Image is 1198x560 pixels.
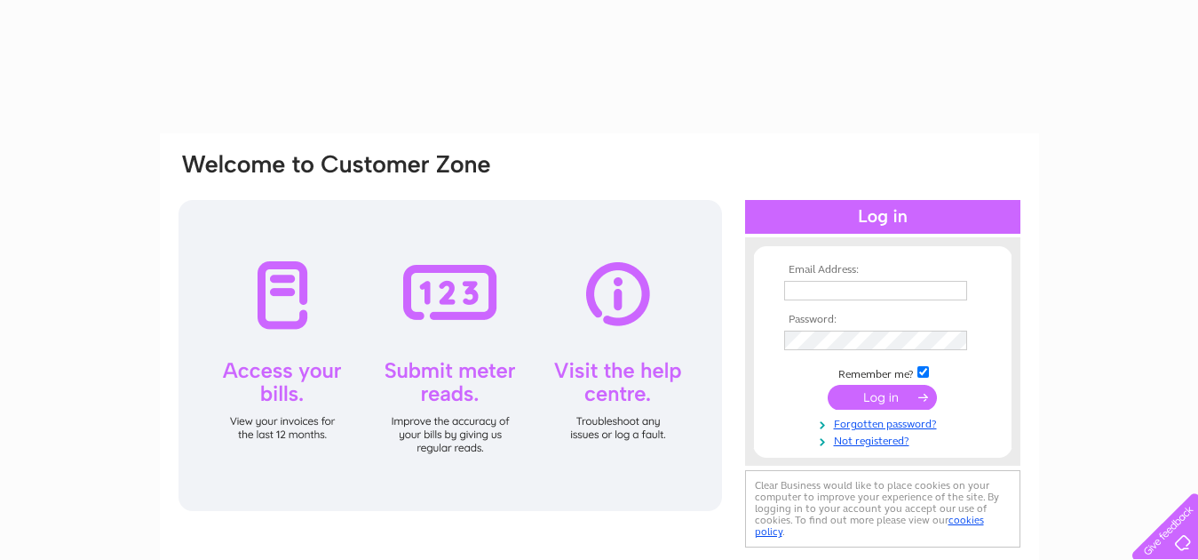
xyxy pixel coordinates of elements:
[780,364,986,381] td: Remember me?
[780,264,986,276] th: Email Address:
[784,431,986,448] a: Not registered?
[745,470,1020,548] div: Clear Business would like to place cookies on your computer to improve your experience of the sit...
[828,385,937,410] input: Submit
[755,514,984,538] a: cookies policy
[784,414,986,431] a: Forgotten password?
[780,314,986,326] th: Password:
